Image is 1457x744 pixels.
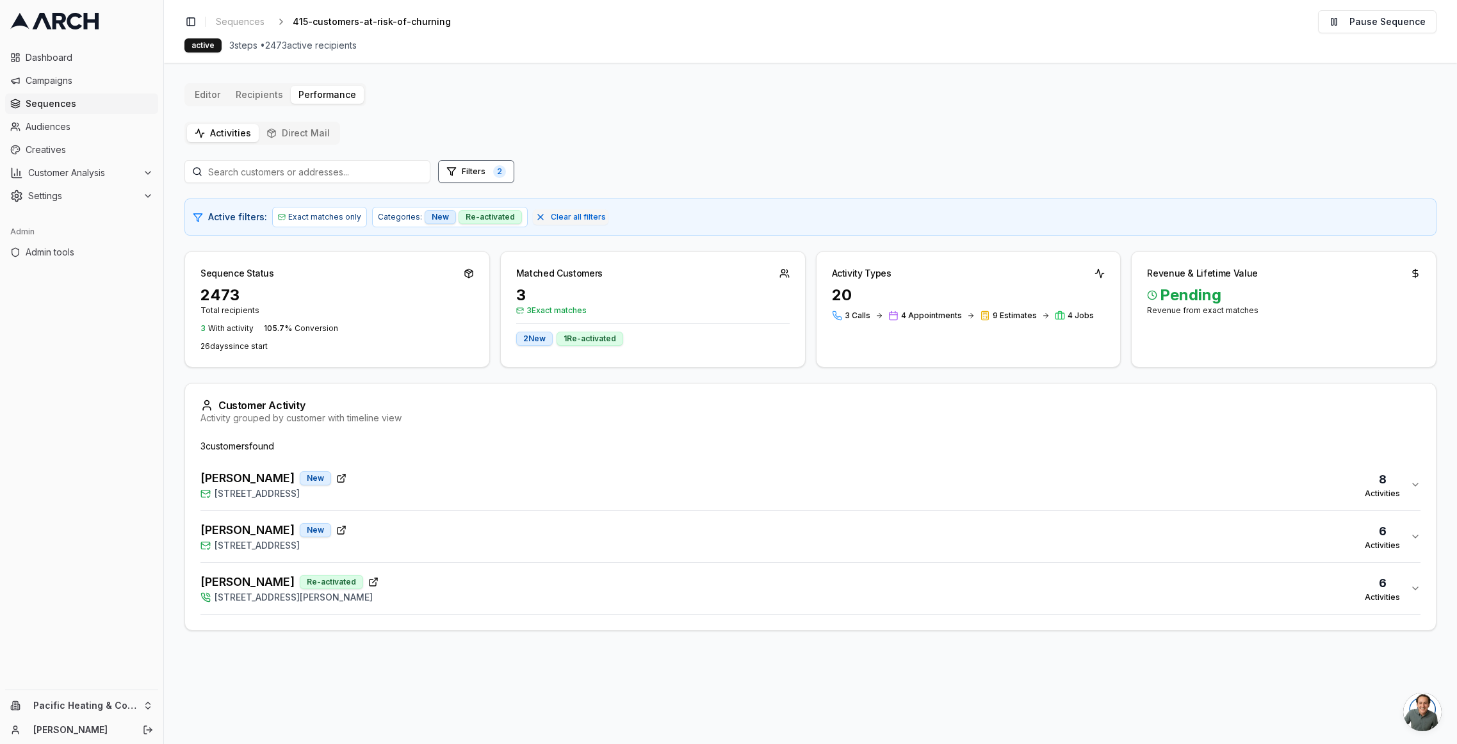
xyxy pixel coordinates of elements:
div: Re-activated [300,575,363,589]
span: 3 steps • 2473 active recipients [229,39,357,52]
div: active [184,38,222,53]
nav: breadcrumb [211,13,471,31]
span: Sequences [26,97,153,110]
a: Campaigns [5,70,158,91]
span: 3 [200,323,206,333]
div: 6 [1365,574,1400,592]
span: [STREET_ADDRESS] [215,539,300,552]
span: Pacific Heating & Cooling [33,700,138,711]
div: 8 [1365,471,1400,489]
div: 3 customer s found [200,440,1420,453]
div: New [300,471,331,485]
div: Activities [1365,540,1400,551]
div: 2473 [200,285,474,305]
span: Settings [28,190,138,202]
span: Dashboard [26,51,153,64]
span: 3 Calls [845,311,870,321]
div: Customer Activity [200,399,1420,412]
div: Sequence Status [200,267,274,280]
span: Customer Analysis [28,166,138,179]
p: 26 day s since start [200,341,474,352]
input: Search customers or addresses... [184,160,430,183]
div: Revenue & Lifetime Value [1147,267,1258,280]
span: 4 Appointments [901,311,962,321]
span: 105.7 % [264,323,292,333]
span: Exact matches only [288,212,361,222]
span: [STREET_ADDRESS][PERSON_NAME] [215,591,373,604]
span: [STREET_ADDRESS] [215,487,300,500]
a: Creatives [5,140,158,160]
div: Activities [1365,592,1400,602]
p: Total recipients [200,305,474,316]
button: Editor [187,86,228,104]
div: Activity Types [832,267,891,280]
div: 6 [1365,522,1400,540]
div: Activities [1365,489,1400,499]
div: New [300,523,331,537]
div: Activity grouped by customer with timeline view [200,412,1420,425]
span: Audiences [26,120,153,133]
button: Log out [139,721,157,739]
a: [PERSON_NAME] [33,724,129,736]
button: Recipients [228,86,291,104]
button: [PERSON_NAME]Re-activated[STREET_ADDRESS][PERSON_NAME]6Activities [200,563,1420,614]
button: [PERSON_NAME]New[STREET_ADDRESS]8Activities [200,459,1420,510]
span: 9 Estimates [993,311,1037,321]
a: Admin tools [5,242,158,263]
div: Open chat [1403,693,1442,731]
span: Clear all filters [551,212,606,222]
a: Sequences [211,13,270,31]
span: Categories: [378,212,422,222]
span: 2 [493,165,506,178]
a: Audiences [5,117,158,137]
a: Sequences [5,93,158,114]
button: Direct Mail [259,124,338,142]
div: Matched Customers [516,267,603,280]
button: Customer Analysis [5,163,158,183]
div: Re-activated [459,210,522,224]
button: Open filters (2 active) [438,160,514,183]
div: New [425,210,456,224]
button: Pause Sequence [1318,10,1437,33]
span: 3 Exact matches [516,305,790,316]
button: Performance [291,86,364,104]
span: Active filters: [208,211,267,223]
span: Campaigns [26,74,153,87]
span: 4 Jobs [1068,311,1094,321]
span: Creatives [26,143,153,156]
span: Conversion [295,323,338,333]
span: With activity [208,323,254,333]
button: Activities [187,124,259,142]
span: Admin tools [26,246,153,259]
div: 3 [516,285,790,305]
div: Admin [5,222,158,242]
span: Pending [1147,285,1420,305]
div: Revenue from exact matches [1147,305,1420,316]
button: Pacific Heating & Cooling [5,695,158,716]
a: Dashboard [5,47,158,68]
span: 415-customers-at-risk-of-churning [293,15,451,28]
button: [PERSON_NAME]New[STREET_ADDRESS]6Activities [200,511,1420,562]
span: [PERSON_NAME] [200,521,295,539]
div: 2 New [516,332,553,346]
span: Sequences [216,15,265,28]
button: Clear all filters [533,209,608,225]
button: Settings [5,186,158,206]
span: [PERSON_NAME] [200,573,295,591]
div: 20 [832,285,1105,305]
div: 1 Re-activated [557,332,623,346]
span: [PERSON_NAME] [200,469,295,487]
